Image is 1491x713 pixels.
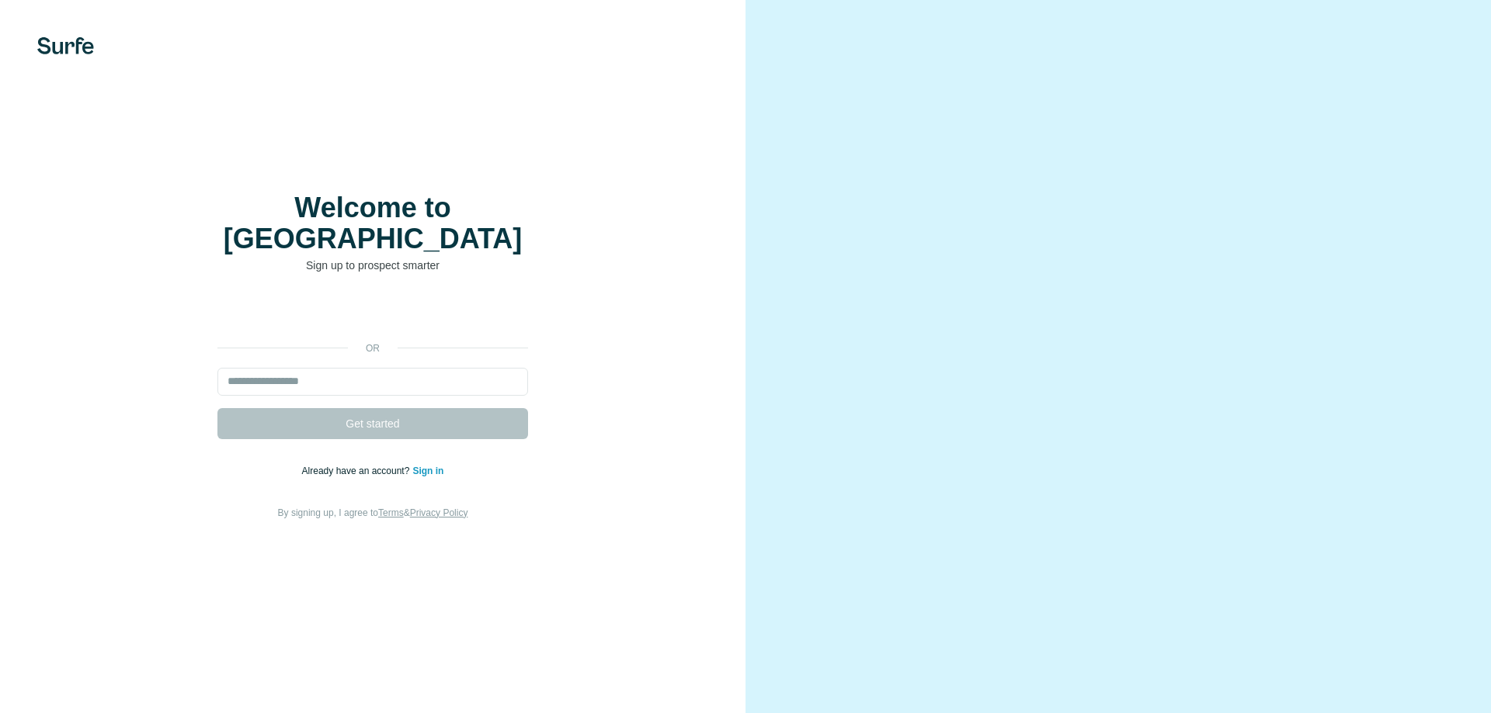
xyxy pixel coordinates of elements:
[217,258,528,273] p: Sign up to prospect smarter
[37,37,94,54] img: Surfe's logo
[302,466,413,476] span: Already have an account?
[378,507,404,518] a: Terms
[412,466,443,476] a: Sign in
[210,296,536,331] iframe: Sign in with Google Button
[217,192,528,254] h1: Welcome to [GEOGRAPHIC_DATA]
[348,341,398,355] p: or
[278,507,468,518] span: By signing up, I agree to &
[410,507,468,518] a: Privacy Policy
